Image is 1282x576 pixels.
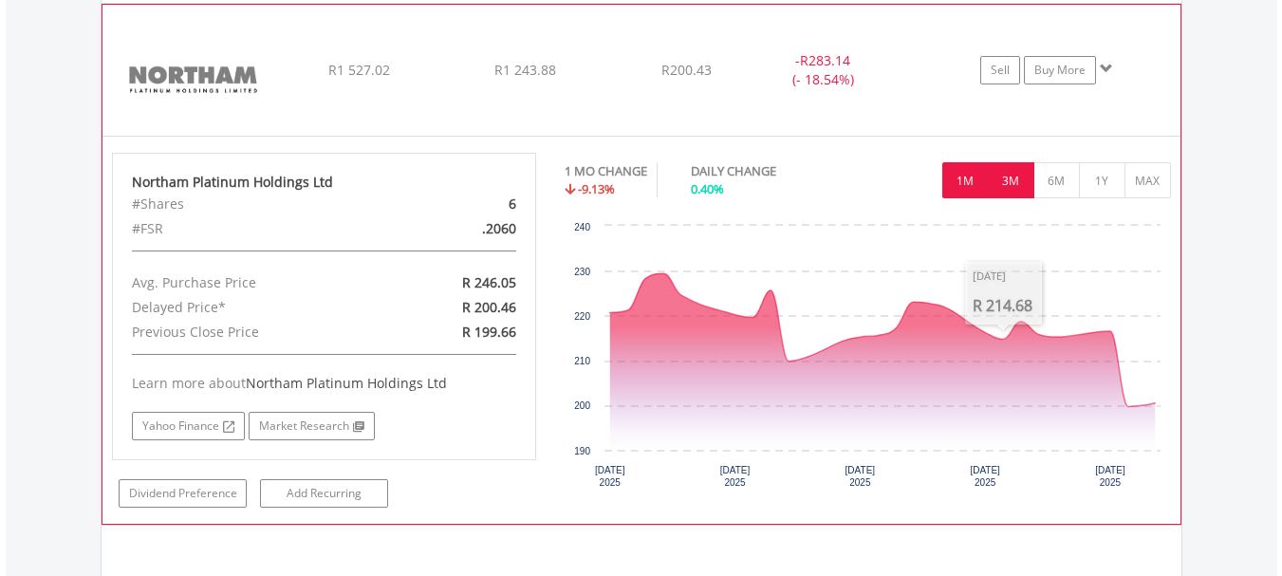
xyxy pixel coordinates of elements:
[118,270,393,295] div: Avg. Purchase Price
[118,320,393,344] div: Previous Close Price
[595,465,625,488] text: [DATE] 2025
[132,412,245,440] a: Yahoo Finance
[980,56,1020,84] a: Sell
[752,51,894,89] div: - (- 18.54%)
[574,446,590,456] text: 190
[1033,162,1080,198] button: 6M
[132,374,517,393] div: Learn more about
[988,162,1034,198] button: 3M
[328,61,390,79] span: R1 527.02
[393,192,530,216] div: 6
[845,465,876,488] text: [DATE] 2025
[132,173,517,192] div: Northam Platinum Holdings Ltd
[112,28,275,131] img: EQU.ZA.NPH.png
[462,273,516,291] span: R 246.05
[574,222,590,232] text: 240
[574,356,590,366] text: 210
[942,162,989,198] button: 1M
[720,465,751,488] text: [DATE] 2025
[119,479,247,508] a: Dividend Preference
[393,216,530,241] div: .2060
[249,412,375,440] a: Market Research
[574,400,590,411] text: 200
[462,298,516,316] span: R 200.46
[1079,162,1125,198] button: 1Y
[800,51,850,69] span: R283.14
[1024,56,1096,84] a: Buy More
[565,216,1171,501] div: Chart. Highcharts interactive chart.
[462,323,516,341] span: R 199.66
[118,192,393,216] div: #Shares
[970,465,1000,488] text: [DATE] 2025
[1124,162,1171,198] button: MAX
[118,295,393,320] div: Delayed Price*
[661,61,712,79] span: R200.43
[260,479,388,508] a: Add Recurring
[118,216,393,241] div: #FSR
[1095,465,1125,488] text: [DATE] 2025
[578,180,615,197] span: -9.13%
[494,61,556,79] span: R1 243.88
[574,267,590,277] text: 230
[691,180,724,197] span: 0.40%
[691,162,843,180] div: DAILY CHANGE
[574,311,590,322] text: 220
[565,162,647,180] div: 1 MO CHANGE
[246,374,447,392] span: Northam Platinum Holdings Ltd
[565,216,1170,501] svg: Interactive chart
